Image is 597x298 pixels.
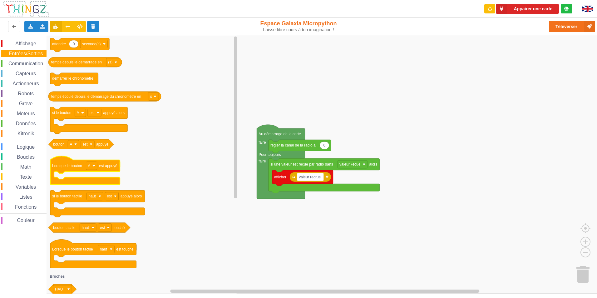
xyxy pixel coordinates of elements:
text: A [70,142,72,147]
text: Pour toujours [259,152,281,157]
span: Actionneurs [12,81,40,86]
text: A [88,164,91,168]
span: Kitronik [17,131,35,136]
span: Boucles [16,154,36,160]
span: Math [19,164,32,170]
text: A [76,111,79,115]
span: Fonctions [14,204,37,210]
text: haut [100,247,107,251]
span: Variables [15,184,37,190]
text: temps écoulé depuis le démarrage du chronomètre en [51,94,141,99]
text: touché [113,226,125,230]
text: 6 [323,143,326,147]
span: Listes [18,194,33,200]
span: Grove [18,101,34,106]
text: est [90,111,95,115]
span: Données [15,121,37,126]
text: est [107,194,112,198]
text: est touché [116,247,134,251]
text: afficher [274,175,286,179]
text: est [100,226,105,230]
text: haut [81,226,89,230]
span: Couleur [16,218,36,223]
text: régler la canal de la radio à [270,143,316,147]
span: Entrées/Sorties [8,51,44,56]
text: appuyé [96,142,109,147]
span: Robots [17,91,35,96]
span: Logique [16,144,36,150]
text: Broches [50,274,65,279]
span: Moteurs [16,111,36,116]
text: Lorsque le bouton tactile [52,247,93,251]
text: est [83,142,88,147]
text: 0 [73,42,75,46]
text: haut [89,194,96,198]
text: HAUT [55,287,65,291]
text: attendre [52,42,66,46]
span: Affichage [14,41,37,46]
img: thingz_logo.png [3,1,50,17]
text: Lorsque le bouton [52,164,82,168]
text: est appuyé [99,164,117,168]
text: faire [259,140,266,145]
button: Appairer une carte [496,4,559,14]
span: Capteurs [15,71,37,76]
span: Texte [19,174,32,180]
text: alors [369,162,377,166]
text: temps depuis le démarrage en [51,60,102,64]
img: gb.png [582,6,593,12]
text: valeur recrue [299,175,321,179]
text: (s) [108,60,112,64]
text: Au démarrage de la carte [259,132,301,136]
text: si une valeur est reçue par radio dans [270,162,333,166]
button: Téléverser [549,21,595,32]
text: valeurRecue [339,162,361,166]
text: faire [259,159,266,163]
span: Communication [7,61,44,66]
text: appuyé alors [121,194,142,198]
text: seconde(s) [82,42,101,46]
text: appuyé alors [103,111,125,115]
text: bouton [53,142,65,147]
div: Espace Galaxia Micropython [246,20,351,32]
div: Tu es connecté au serveur de création de Thingz [561,4,572,13]
text: bouton tactile [53,226,76,230]
div: Laisse libre cours à ton imagination ! [246,27,351,32]
text: si le bouton tactile [52,194,82,198]
text: si le bouton [52,111,71,115]
text: s [150,94,152,99]
text: démarrer le chronomètre [52,76,93,81]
